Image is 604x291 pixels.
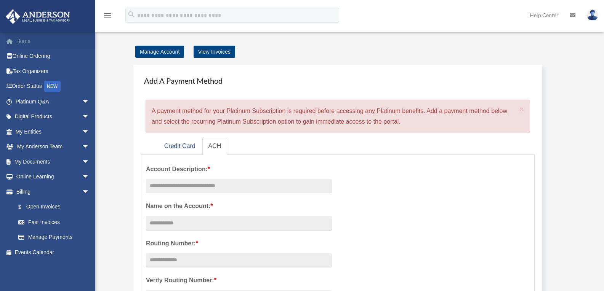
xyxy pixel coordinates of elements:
span: arrow_drop_down [82,184,97,200]
a: Platinum Q&Aarrow_drop_down [5,94,101,109]
a: Manage Payments [11,230,97,245]
span: arrow_drop_down [82,169,97,185]
span: arrow_drop_down [82,109,97,125]
a: Billingarrow_drop_down [5,184,101,199]
a: Order StatusNEW [5,79,101,94]
a: My Anderson Teamarrow_drop_down [5,139,101,154]
span: arrow_drop_down [82,139,97,155]
a: My Documentsarrow_drop_down [5,154,101,169]
a: Past Invoices [11,215,101,230]
span: arrow_drop_down [82,154,97,170]
label: Routing Number: [146,238,332,249]
img: Anderson Advisors Platinum Portal [3,9,72,24]
span: arrow_drop_down [82,124,97,140]
h4: Add A Payment Method [141,72,535,89]
a: Credit Card [158,138,202,155]
i: menu [103,11,112,20]
label: Verify Routing Number: [146,275,332,286]
a: Tax Organizers [5,64,101,79]
button: Close [519,105,524,113]
label: Account Description: [146,164,332,175]
div: NEW [44,81,61,92]
a: Manage Account [135,46,184,58]
a: $Open Invoices [11,199,101,215]
a: View Invoices [194,46,235,58]
label: Name on the Account: [146,201,332,211]
a: Digital Productsarrow_drop_down [5,109,101,124]
div: A payment method for your Platinum Subscription is required before accessing any Platinum benefit... [146,100,530,133]
i: search [127,10,136,19]
span: $ [22,202,26,212]
a: Online Ordering [5,49,101,64]
a: Online Learningarrow_drop_down [5,169,101,184]
span: × [519,105,524,113]
a: Home [5,33,101,49]
span: arrow_drop_down [82,94,97,110]
a: My Entitiesarrow_drop_down [5,124,101,139]
a: Events Calendar [5,245,101,260]
a: menu [103,13,112,20]
a: ACH [202,138,228,155]
img: User Pic [587,10,598,21]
